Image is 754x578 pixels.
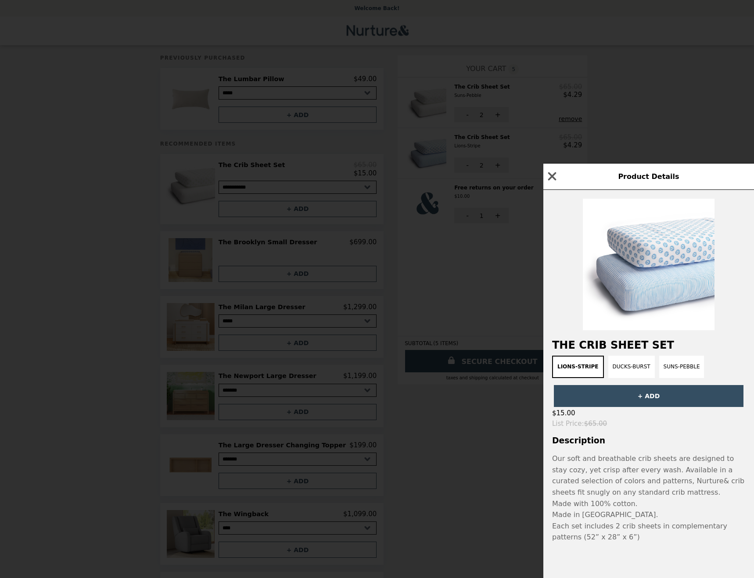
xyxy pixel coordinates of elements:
h3: Description [543,436,754,445]
button: Lions-Stripe [552,356,604,378]
button: + ADD [554,385,743,407]
span: Made in [GEOGRAPHIC_DATA]. [552,510,658,519]
button: Ducks-Burst [608,356,655,378]
span: 52” x 28” x 6”) [586,533,639,541]
h2: The Crib Sheet Set [543,339,754,351]
span: Our soft and breathable crib sheets are designed to stay cozy, yet crisp after every wash. Availa... [552,454,744,496]
img: Lions-Stripe [583,199,715,330]
span: Made with 100% cotton. [552,500,638,508]
span: Product Details [618,172,679,181]
p: List Price : [543,417,616,430]
p: Each set includes 2 crib sheets in complementary patterns ( [552,521,745,543]
button: Suns-Pebble [659,356,704,378]
div: $15.00 [543,407,754,419]
span: $65.00 [584,420,607,428]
